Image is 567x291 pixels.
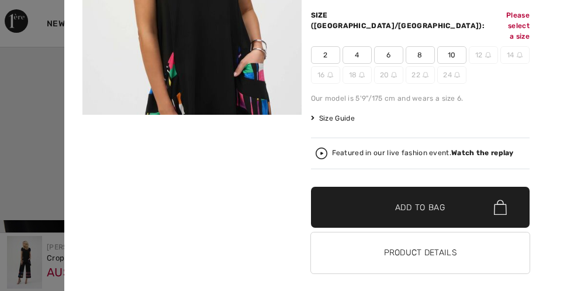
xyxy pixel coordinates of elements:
[343,66,372,84] span: 18
[494,200,507,215] img: Bag.svg
[311,187,530,228] button: Add to Bag
[311,10,487,42] div: Size ([GEOGRAPHIC_DATA]/[GEOGRAPHIC_DATA]):
[374,46,403,64] span: 6
[327,72,333,78] img: ring-m.svg
[27,8,51,19] span: Help
[406,46,435,64] span: 8
[311,66,340,84] span: 16
[487,10,530,42] div: Please select a size
[423,72,428,78] img: ring-m.svg
[437,66,466,84] span: 24
[391,72,397,78] img: ring-m.svg
[359,72,365,78] img: ring-m.svg
[311,113,355,124] span: Size Guide
[316,148,327,159] img: Watch the replay
[451,149,514,157] strong: Watch the replay
[517,52,523,58] img: ring-m.svg
[500,46,530,64] span: 14
[437,46,466,64] span: 10
[311,232,530,273] button: Product Details
[395,201,445,214] span: Add to Bag
[374,66,403,84] span: 20
[311,46,340,64] span: 2
[406,66,435,84] span: 22
[343,46,372,64] span: 4
[454,72,460,78] img: ring-m.svg
[332,149,514,157] div: Featured in our live fashion event.
[311,93,530,104] div: Our model is 5'9"/175 cm and wears a size 6.
[469,46,498,64] span: 12
[485,52,491,58] img: ring-m.svg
